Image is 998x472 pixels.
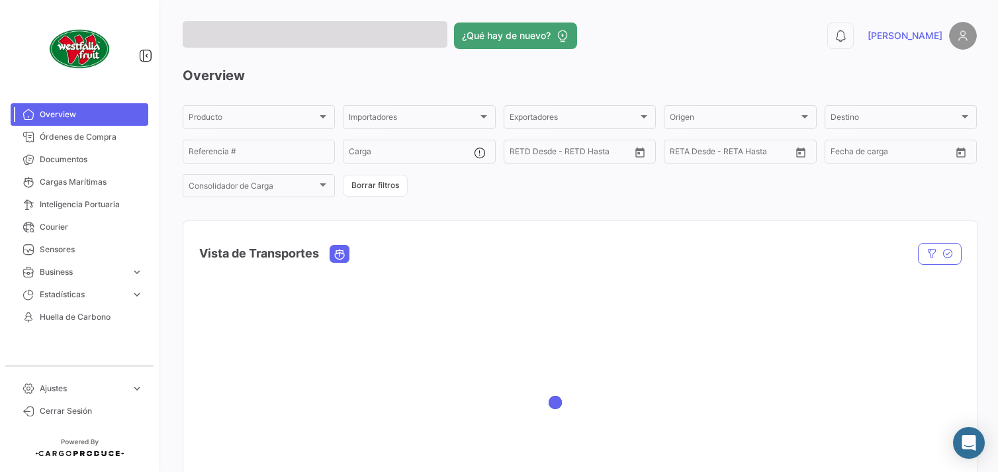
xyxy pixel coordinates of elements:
[11,306,148,328] a: Huella de Carbono
[189,183,317,193] span: Consolidador de Carga
[11,171,148,193] a: Cargas Marítimas
[953,427,985,459] div: Abrir Intercom Messenger
[11,103,148,126] a: Overview
[40,244,143,256] span: Sensores
[11,148,148,171] a: Documentos
[40,266,126,278] span: Business
[40,109,143,120] span: Overview
[46,16,113,82] img: client-50.png
[703,149,760,158] input: Hasta
[868,29,942,42] span: [PERSON_NAME]
[131,383,143,395] span: expand_more
[343,175,408,197] button: Borrar filtros
[40,289,126,301] span: Estadísticas
[40,131,143,143] span: Órdenes de Compra
[454,23,577,49] button: ¿Qué hay de nuevo?
[11,216,148,238] a: Courier
[40,154,143,165] span: Documentos
[951,142,971,162] button: Open calendar
[40,383,126,395] span: Ajustes
[510,149,533,158] input: Desde
[11,193,148,216] a: Inteligencia Portuaria
[831,149,854,158] input: Desde
[462,29,551,42] span: ¿Qué hay de nuevo?
[949,22,977,50] img: placeholder-user.png
[11,238,148,261] a: Sensores
[183,66,977,85] h3: Overview
[630,142,650,162] button: Open calendar
[349,115,477,124] span: Importadores
[510,115,638,124] span: Exportadores
[670,149,694,158] input: Desde
[189,115,317,124] span: Producto
[543,149,600,158] input: Hasta
[199,244,319,263] h4: Vista de Transportes
[131,266,143,278] span: expand_more
[40,221,143,233] span: Courier
[670,115,798,124] span: Origen
[131,289,143,301] span: expand_more
[864,149,921,158] input: Hasta
[11,126,148,148] a: Órdenes de Compra
[40,176,143,188] span: Cargas Marítimas
[40,311,143,323] span: Huella de Carbono
[40,405,143,417] span: Cerrar Sesión
[40,199,143,211] span: Inteligencia Portuaria
[791,142,811,162] button: Open calendar
[330,246,349,262] button: Ocean
[831,115,959,124] span: Destino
